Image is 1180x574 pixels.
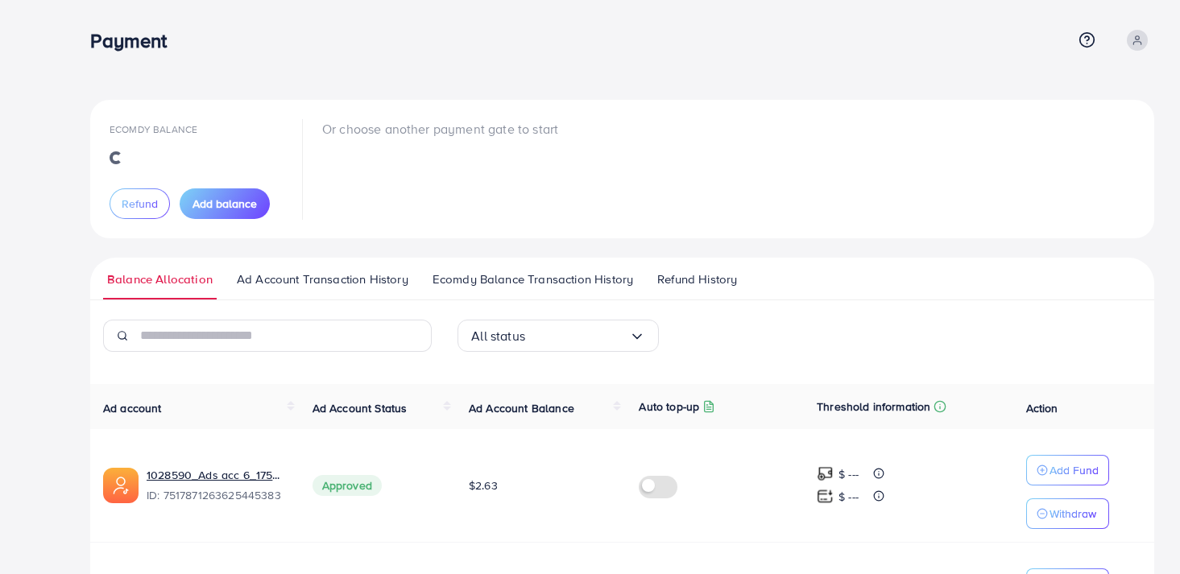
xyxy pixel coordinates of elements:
span: Approved [313,475,382,496]
input: Search for option [525,324,629,349]
p: $ --- [838,487,859,506]
span: Ad Account Balance [469,400,574,416]
span: Balance Allocation [107,270,213,288]
div: <span class='underline'>1028590_Ads acc 6_1750390915755</span></br>7517871263625445383 [147,467,287,504]
p: Auto top-up [639,397,699,416]
span: Refund History [657,270,737,288]
span: Add balance [193,196,257,212]
p: Threshold information [817,397,930,416]
div: Search for option [458,320,659,352]
button: Add Fund [1026,455,1109,485]
span: ID: 7517871263625445383 [147,487,287,503]
span: Ad Account Transaction History [237,270,408,288]
span: All status [471,324,525,349]
img: ic-ads-acc.e4c84228.svg [103,468,139,503]
button: Add balance [180,188,270,219]
span: Ecomdy Balance Transaction History [433,270,633,288]
span: Ad Account Status [313,400,408,416]
span: Refund [122,196,158,212]
p: Withdraw [1050,504,1096,523]
img: top-up amount [817,465,834,482]
span: Ecomdy Balance [110,122,197,136]
button: Refund [110,188,170,219]
span: $2.63 [469,477,498,493]
a: 1028590_Ads acc 6_1750390915755 [147,467,287,483]
h3: Payment [90,29,180,52]
p: Or choose another payment gate to start [322,119,558,138]
p: $ --- [838,465,859,484]
span: Ad account [103,400,162,416]
p: Add Fund [1050,460,1099,480]
img: top-up amount [817,488,834,505]
span: Action [1026,400,1058,416]
button: Withdraw [1026,498,1109,529]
